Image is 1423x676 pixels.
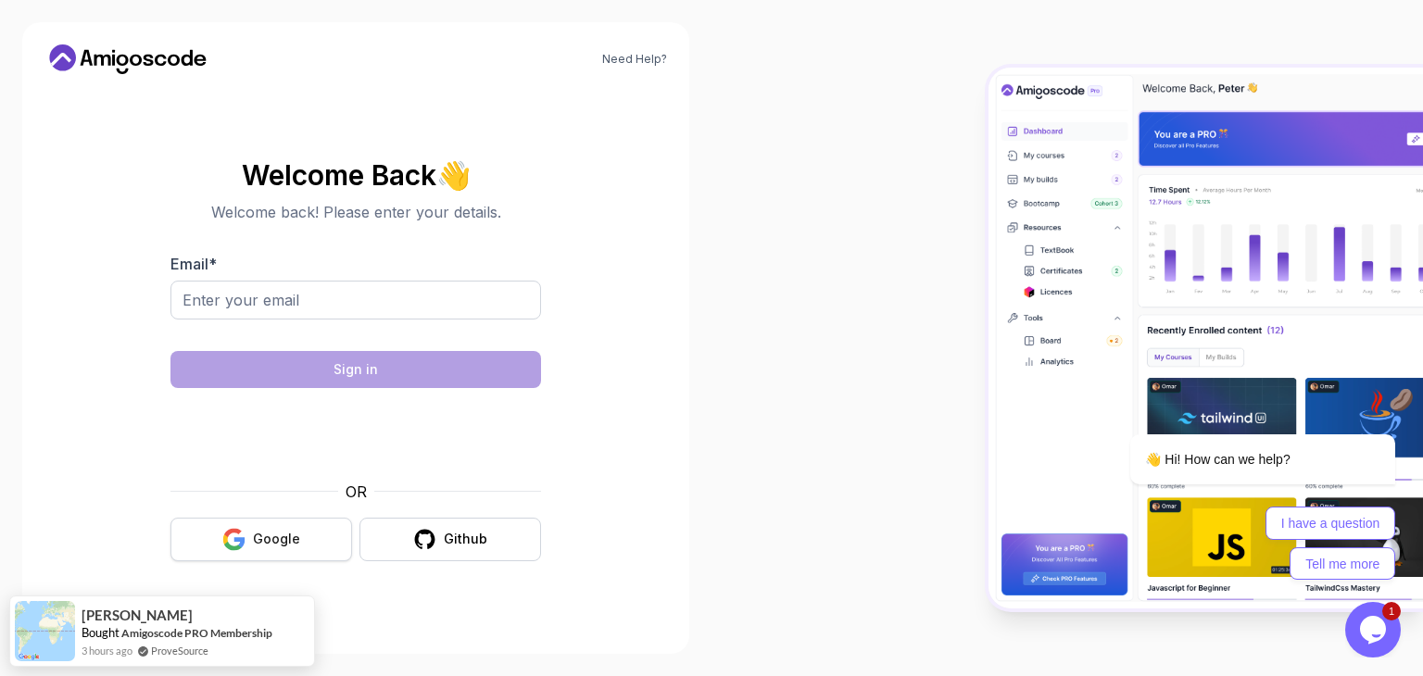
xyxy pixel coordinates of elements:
[82,625,120,640] span: Bought
[170,160,541,190] h2: Welcome Back
[253,530,300,548] div: Google
[602,52,667,67] a: Need Help?
[170,255,217,273] label: Email *
[346,481,367,503] p: OR
[170,201,541,223] p: Welcome back! Please enter your details.
[15,601,75,661] img: provesource social proof notification image
[1071,289,1404,593] iframe: chat widget
[444,530,487,548] div: Github
[82,643,132,658] span: 3 hours ago
[433,154,477,196] span: 👋
[170,518,352,561] button: Google
[1345,602,1404,657] iframe: chat widget
[151,643,208,658] a: ProveSource
[334,360,378,379] div: Sign in
[359,518,541,561] button: Github
[82,607,193,623] span: [PERSON_NAME]
[216,399,496,469] iframe: Widget containing checkbox for hCaptcha security challenge
[121,626,272,640] a: Amigoscode PRO Membership
[44,44,211,74] a: Home link
[170,351,541,388] button: Sign in
[989,68,1423,608] img: Amigoscode Dashboard
[170,281,541,319] input: Enter your email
